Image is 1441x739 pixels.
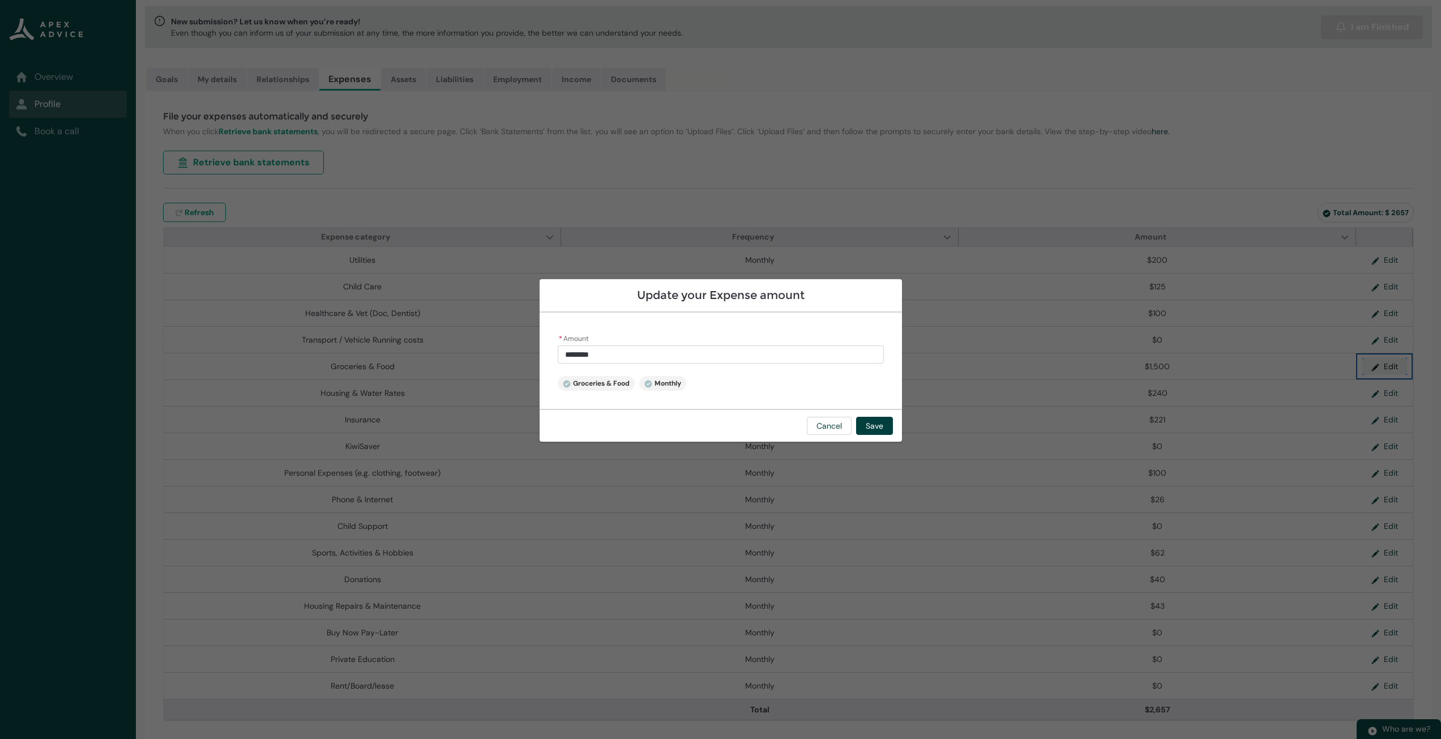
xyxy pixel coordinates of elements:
[856,417,893,435] button: Save
[563,379,630,388] span: Groceries & Food
[644,379,681,388] span: Monthly
[807,417,852,435] button: Cancel
[558,331,593,344] label: Amount
[549,288,893,302] h2: Update your Expense amount
[559,334,562,343] abbr: required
